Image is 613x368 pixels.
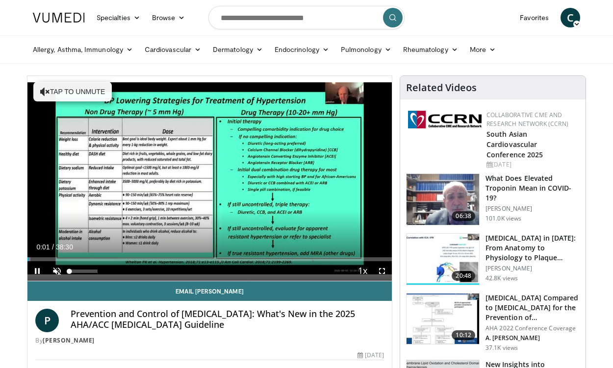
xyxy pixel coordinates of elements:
[452,211,475,221] span: 06:38
[47,261,67,281] button: Unmute
[27,257,392,261] div: Progress Bar
[485,274,518,282] p: 42.8K views
[485,293,580,322] h3: [MEDICAL_DATA] Compared to [MEDICAL_DATA] for the Prevention of…
[52,243,54,251] span: /
[407,294,479,344] img: 7c0f9b53-1609-4588-8498-7cac8464d722.150x105_q85_crop-smart_upscale.jpg
[485,324,580,332] p: AHA 2022 Conference Coverage
[485,205,580,213] p: [PERSON_NAME]
[486,129,543,159] a: South Asian Cardiovascular Conference 2025
[561,8,580,27] a: C
[35,309,59,332] a: P
[397,40,464,59] a: Rheumatology
[35,336,384,345] div: By
[358,351,384,360] div: [DATE]
[406,233,580,285] a: 20:48 [MEDICAL_DATA] in [DATE]: From Anatomy to Physiology to Plaque Burden and … [PERSON_NAME] 4...
[407,174,479,225] img: 98daf78a-1d22-4ebe-927e-10afe95ffd94.150x105_q85_crop-smart_upscale.jpg
[353,261,372,281] button: Playback Rate
[486,160,578,169] div: [DATE]
[408,111,482,128] img: a04ee3ba-8487-4636-b0fb-5e8d268f3737.png.150x105_q85_autocrop_double_scale_upscale_version-0.2.png
[207,40,269,59] a: Dermatology
[335,40,397,59] a: Pulmonology
[27,76,392,281] video-js: Video Player
[43,336,95,344] a: [PERSON_NAME]
[452,330,475,340] span: 10:12
[485,265,580,272] p: [PERSON_NAME]
[33,13,85,23] img: VuMedi Logo
[464,40,502,59] a: More
[372,261,392,281] button: Fullscreen
[485,233,580,263] h3: [MEDICAL_DATA] in [DATE]: From Anatomy to Physiology to Plaque Burden and …
[146,8,191,27] a: Browse
[91,8,146,27] a: Specialties
[485,173,580,203] h3: What Does Elevated Troponin Mean in COVID-19?
[208,6,405,29] input: Search topics, interventions
[406,173,580,225] a: 06:38 What Does Elevated Troponin Mean in COVID-19? [PERSON_NAME] 101.0K views
[27,261,47,281] button: Pause
[406,293,580,352] a: 10:12 [MEDICAL_DATA] Compared to [MEDICAL_DATA] for the Prevention of… AHA 2022 Conference Covera...
[485,334,580,342] p: A. [PERSON_NAME]
[33,82,112,101] button: Tap to unmute
[407,234,479,285] img: 823da73b-7a00-425d-bb7f-45c8b03b10c3.150x105_q85_crop-smart_upscale.jpg
[139,40,207,59] a: Cardiovascular
[69,270,97,273] div: Volume Level
[514,8,555,27] a: Favorites
[452,271,475,281] span: 20:48
[27,281,392,301] a: Email [PERSON_NAME]
[36,243,50,251] span: 0:01
[485,344,518,352] p: 37.1K views
[485,215,521,222] p: 101.0K views
[27,40,139,59] a: Allergy, Asthma, Immunology
[486,111,568,128] a: Collaborative CME and Research Network (CCRN)
[269,40,335,59] a: Endocrinology
[56,243,73,251] span: 38:30
[71,309,384,330] h4: Prevention and Control of [MEDICAL_DATA]: What's New in the 2025 AHA/ACC [MEDICAL_DATA] Guideline
[406,82,477,94] h4: Related Videos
